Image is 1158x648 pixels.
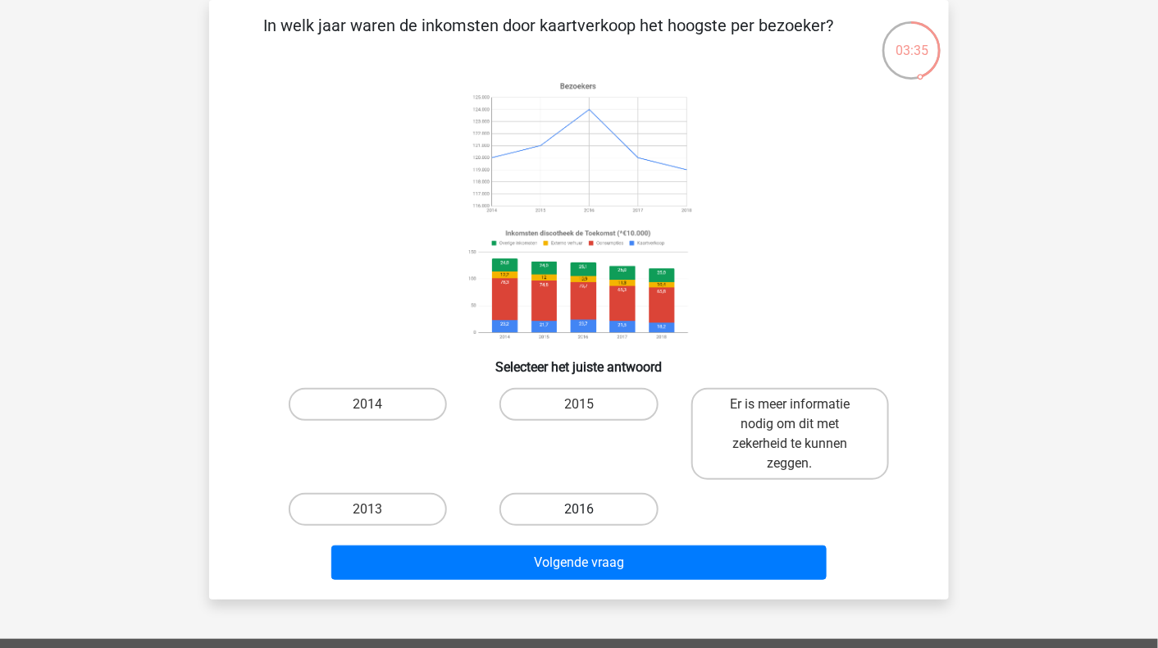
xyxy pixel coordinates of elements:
[235,13,861,62] p: In welk jaar waren de inkomsten door kaartverkoop het hoogste per bezoeker?
[881,20,942,61] div: 03:35
[289,493,447,526] label: 2013
[331,545,827,580] button: Volgende vraag
[235,346,923,375] h6: Selecteer het juiste antwoord
[499,388,658,421] label: 2015
[691,388,889,480] label: Er is meer informatie nodig om dit met zekerheid te kunnen zeggen.
[499,493,658,526] label: 2016
[289,388,447,421] label: 2014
